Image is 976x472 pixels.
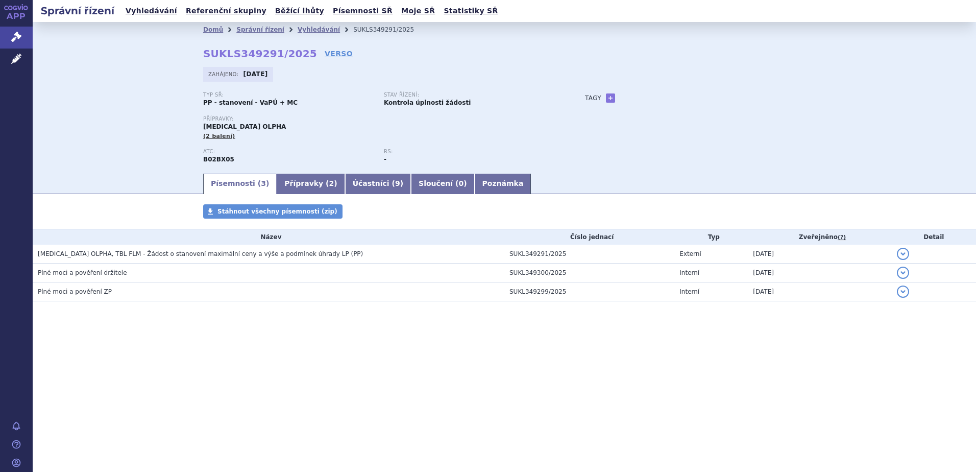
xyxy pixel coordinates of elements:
a: Stáhnout všechny písemnosti (zip) [203,204,343,219]
a: Běžící lhůty [272,4,327,18]
span: ELTROMBOPAG OLPHA, TBL FLM - Žádost o stanovení maximální ceny a výše a podmínek úhrady LP (PP) [38,250,363,257]
strong: [DATE] [243,70,268,78]
a: Vyhledávání [123,4,180,18]
p: Stav řízení: [384,92,554,98]
a: Statistiky SŘ [441,4,501,18]
a: Písemnosti (3) [203,174,277,194]
th: Typ [674,229,748,245]
a: Moje SŘ [398,4,438,18]
td: [DATE] [748,264,891,282]
li: SUKLS349291/2025 [353,22,427,37]
span: 2 [329,179,334,187]
a: VERSO [325,49,353,59]
a: Domů [203,26,223,33]
h2: Správní řízení [33,4,123,18]
span: Stáhnout všechny písemnosti (zip) [217,208,337,215]
a: Správní řízení [236,26,284,33]
a: Přípravky (2) [277,174,345,194]
strong: - [384,156,386,163]
p: ATC: [203,149,374,155]
td: SUKL349299/2025 [504,282,674,301]
abbr: (?) [838,234,846,241]
span: 0 [458,179,463,187]
td: [DATE] [748,245,891,264]
a: Sloučení (0) [411,174,474,194]
p: RS: [384,149,554,155]
a: Poznámka [475,174,531,194]
strong: Kontrola úplnosti žádosti [384,99,471,106]
span: 9 [395,179,400,187]
button: detail [897,267,909,279]
td: [DATE] [748,282,891,301]
span: Zahájeno: [208,70,240,78]
th: Detail [892,229,976,245]
button: detail [897,248,909,260]
h3: Tagy [585,92,601,104]
a: Referenční skupiny [183,4,270,18]
span: 3 [261,179,266,187]
a: + [606,93,615,103]
td: SUKL349300/2025 [504,264,674,282]
span: Plné moci a pověření držitele [38,269,127,276]
td: SUKL349291/2025 [504,245,674,264]
th: Název [33,229,504,245]
strong: PP - stanovení - VaPÚ + MC [203,99,298,106]
span: Interní [679,269,699,276]
th: Zveřejněno [748,229,891,245]
strong: SUKLS349291/2025 [203,48,317,60]
span: Interní [679,288,699,295]
span: [MEDICAL_DATA] OLPHA [203,123,286,130]
p: Typ SŘ: [203,92,374,98]
span: Plné moci a pověření ZP [38,288,112,295]
strong: ELTROMBOPAG [203,156,234,163]
span: (2 balení) [203,133,235,139]
span: Externí [679,250,701,257]
button: detail [897,286,909,298]
a: Účastníci (9) [345,174,411,194]
a: Vyhledávání [298,26,340,33]
a: Písemnosti SŘ [330,4,396,18]
p: Přípravky: [203,116,565,122]
th: Číslo jednací [504,229,674,245]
